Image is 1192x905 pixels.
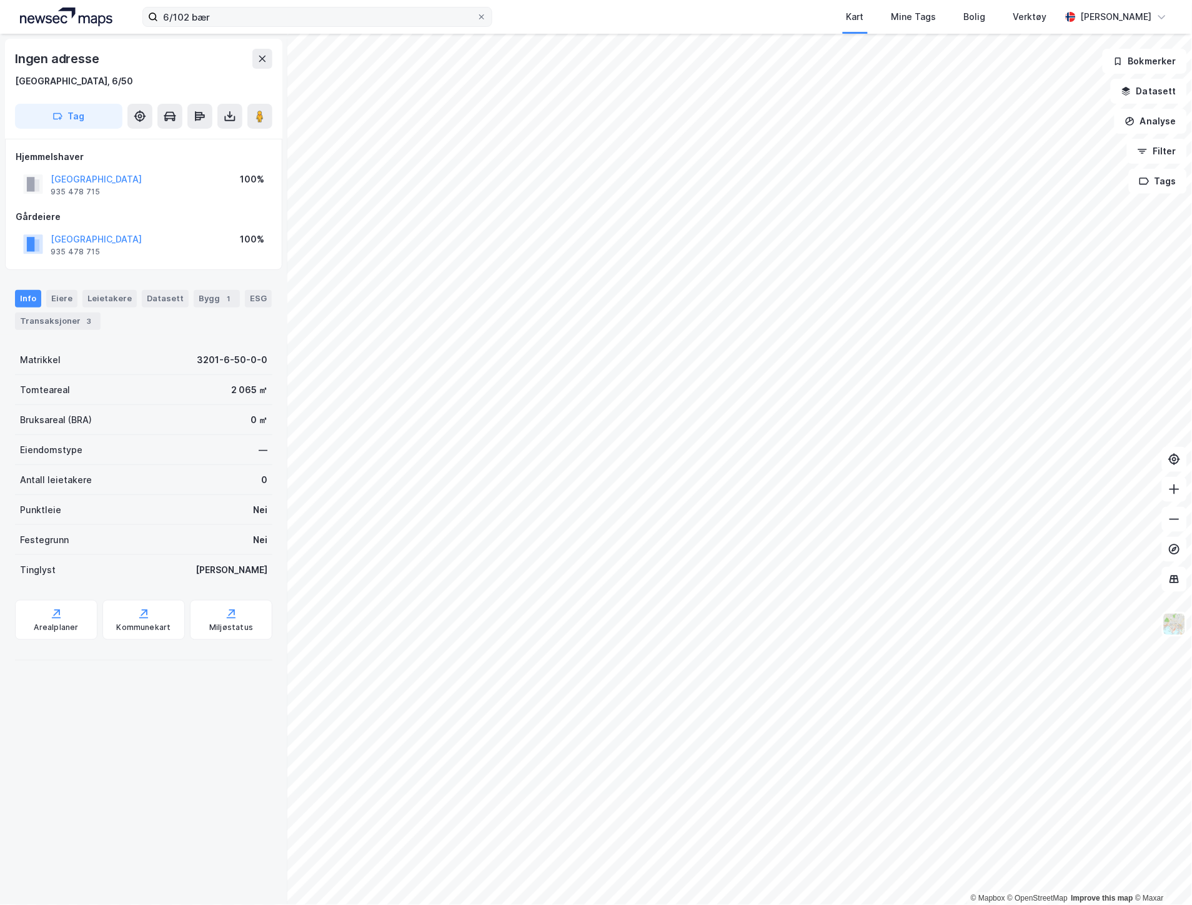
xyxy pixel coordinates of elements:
iframe: Chat Widget [1130,845,1192,905]
div: 1 [222,292,235,305]
div: Eiendomstype [20,442,82,457]
div: [GEOGRAPHIC_DATA], 6/50 [15,74,133,89]
div: Verktøy [1013,9,1047,24]
div: Eiere [46,290,77,307]
div: 100% [240,172,264,187]
div: Bygg [194,290,240,307]
div: 3 [83,315,96,327]
div: Punktleie [20,502,61,517]
button: Bokmerker [1103,49,1187,74]
div: Mine Tags [892,9,936,24]
div: Kontrollprogram for chat [1130,845,1192,905]
div: Tomteareal [20,382,70,397]
div: Ingen adresse [15,49,101,69]
div: Matrikkel [20,352,61,367]
img: logo.a4113a55bc3d86da70a041830d287a7e.svg [20,7,112,26]
div: Antall leietakere [20,472,92,487]
div: Transaksjoner [15,312,101,330]
div: 935 478 715 [51,247,100,257]
button: Filter [1127,139,1187,164]
div: Hjemmelshaver [16,149,272,164]
div: Kommunekart [116,622,171,632]
div: Datasett [142,290,189,307]
button: Tag [15,104,122,129]
img: Z [1163,612,1186,636]
div: Miljøstatus [209,622,253,632]
a: Mapbox [971,894,1005,903]
button: Analyse [1115,109,1187,134]
div: 3201-6-50-0-0 [197,352,267,367]
div: 2 065 ㎡ [231,382,267,397]
div: [PERSON_NAME] [196,562,267,577]
a: OpenStreetMap [1008,894,1068,903]
div: Bruksareal (BRA) [20,412,92,427]
div: Nei [253,532,267,547]
div: Nei [253,502,267,517]
div: Arealplaner [34,622,78,632]
div: 0 ㎡ [251,412,267,427]
div: 100% [240,232,264,247]
div: 935 478 715 [51,187,100,197]
div: ESG [245,290,272,307]
div: Info [15,290,41,307]
div: [PERSON_NAME] [1081,9,1152,24]
button: Tags [1129,169,1187,194]
div: Gårdeiere [16,209,272,224]
input: Søk på adresse, matrikkel, gårdeiere, leietakere eller personer [158,7,477,26]
div: Tinglyst [20,562,56,577]
div: Festegrunn [20,532,69,547]
div: Kart [847,9,864,24]
div: 0 [261,472,267,487]
a: Improve this map [1071,894,1133,903]
button: Datasett [1111,79,1187,104]
div: Leietakere [82,290,137,307]
div: — [259,442,267,457]
div: Bolig [964,9,986,24]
